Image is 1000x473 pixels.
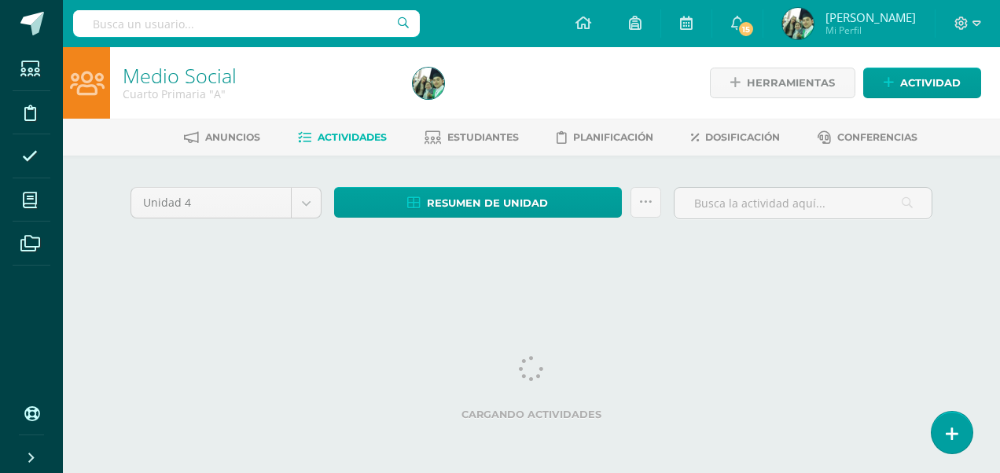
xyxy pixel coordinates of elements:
span: Conferencias [837,131,917,143]
span: Actividades [318,131,387,143]
h1: Medio Social [123,64,394,86]
label: Cargando actividades [131,409,932,420]
a: Dosificación [691,125,780,150]
a: Conferencias [818,125,917,150]
a: Actividades [298,125,387,150]
input: Busca la actividad aquí... [675,188,932,218]
span: Actividad [900,68,961,97]
a: Actividad [863,68,981,98]
span: Herramientas [747,68,835,97]
span: Planificación [573,131,653,143]
a: Unidad 4 [131,188,321,218]
a: Resumen de unidad [334,187,622,218]
a: Medio Social [123,62,237,89]
a: Herramientas [710,68,855,98]
span: Resumen de unidad [427,189,548,218]
input: Busca un usuario... [73,10,420,37]
img: 636c08a088cb3a3e8b557639fb6bb726.png [782,8,814,39]
span: Estudiantes [447,131,519,143]
span: Mi Perfil [825,24,916,37]
span: Anuncios [205,131,260,143]
span: 15 [737,20,755,38]
div: Cuarto Primaria 'A' [123,86,394,101]
a: Planificación [557,125,653,150]
span: Unidad 4 [143,188,279,218]
span: [PERSON_NAME] [825,9,916,25]
img: 636c08a088cb3a3e8b557639fb6bb726.png [413,68,444,99]
a: Anuncios [184,125,260,150]
span: Dosificación [705,131,780,143]
a: Estudiantes [425,125,519,150]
